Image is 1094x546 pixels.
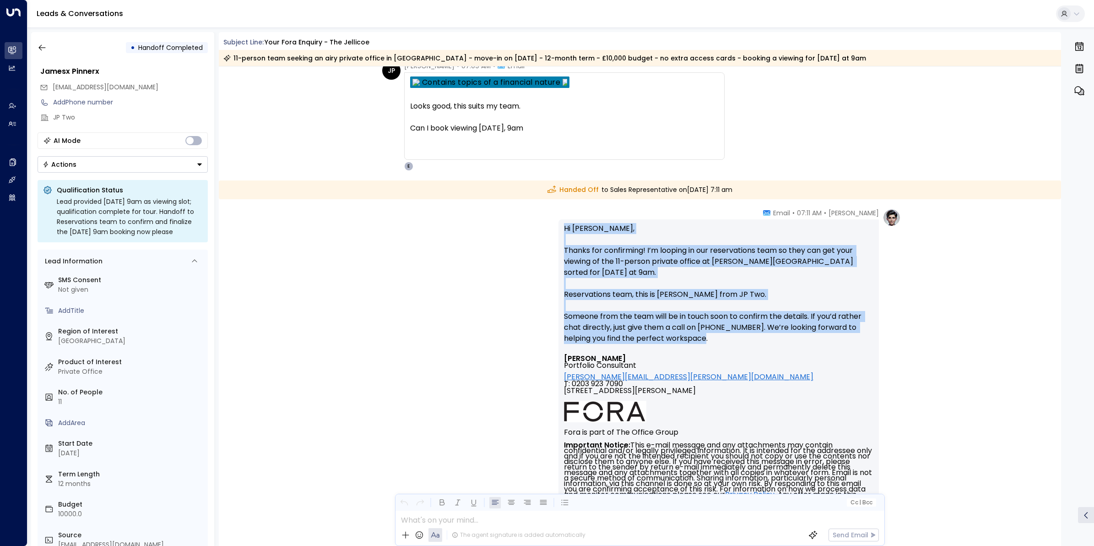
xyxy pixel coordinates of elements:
span: T: 0203 923 7090 [564,380,623,387]
div: AddArea [58,418,204,428]
div: JP [382,61,401,80]
span: Handoff Completed [138,43,203,52]
label: Budget [58,500,204,509]
span: jamespinnerbbr@gmail.com [53,82,158,92]
span: Cc Bcc [850,499,872,506]
label: Start Date [58,439,204,448]
div: [GEOGRAPHIC_DATA] [58,336,204,346]
a: Leads & Conversations [37,8,123,19]
img: AIorK4ysLkpAD1VLoJghiceWoVRmgk1XU2vrdoLkeDLGAFfv_vh6vnfJOA1ilUWLDOVq3gZTs86hLsHm3vG- [564,401,646,422]
div: AI Mode [54,136,81,145]
label: Term Length [58,470,204,479]
div: JP Two [53,113,208,122]
div: Button group with a nested menu [38,156,208,173]
span: [EMAIL_ADDRESS][DOMAIN_NAME] [53,82,158,92]
button: Cc|Bcc [846,498,876,507]
div: to Sales Representative on [DATE] 7:11 am [219,180,1062,199]
button: Redo [414,497,426,508]
div: 11-person team seeking an airy private office in [GEOGRAPHIC_DATA] - move-in on [DATE] - 12-month... [223,54,866,63]
div: Lead provided [DATE] 9am as viewing slot; qualification complete for tour. Handoff to Reservation... [57,197,202,237]
div: AddTitle [58,306,204,316]
font: This e-mail message and any attachments may contain confidential and/or legally privileged inform... [564,440,874,533]
span: 07:11 AM [797,208,822,218]
div: AddPhone number [53,98,208,107]
label: Region of Interest [58,327,204,336]
span: Portfolio Consultant [564,362,636,369]
div: Looks good, this suits my team. [410,101,719,112]
a: Contains topics of a financial nature [422,79,561,86]
p: Hi [PERSON_NAME], Thanks for confirming! I’m looping in our reservations team so they can get you... [564,223,873,355]
div: Can I book viewing [DATE], 9am [410,123,719,134]
font: Fora is part of The Office Group [564,427,678,437]
div: 11 [58,397,204,407]
button: Undo [398,497,410,508]
label: Product of Interest [58,357,204,367]
div: Your Fora Enquiry - The Jellicoe [265,38,369,47]
a: Privacy Policy [725,492,774,497]
a: [PERSON_NAME][EMAIL_ADDRESS][PERSON_NAME][DOMAIN_NAME] [564,373,813,380]
span: • [824,208,826,218]
div: Not given [58,285,204,295]
div: Actions [43,160,76,169]
img: Contains topics of a financial nature [563,79,567,86]
label: No. of People [58,388,204,397]
div: Jamesx Pinnerx [40,66,208,77]
span: Subject Line: [223,38,264,47]
img: Contains topics of a financial nature [412,79,420,86]
div: Private Office [58,367,204,377]
span: [STREET_ADDRESS][PERSON_NAME] [564,387,696,401]
strong: Important Notice: [564,440,630,450]
div: 10000.0 [58,509,204,519]
div: The agent signature is added automatically [452,531,585,539]
span: [PERSON_NAME] [829,208,879,218]
span: | [859,499,861,506]
div: • [130,39,135,56]
div: [DATE] [58,448,204,458]
span: Handed Off [547,185,599,195]
button: Actions [38,156,208,173]
span: Email [773,208,790,218]
div: Lead Information [42,257,103,266]
div: Signature [564,355,873,530]
span: • [792,208,795,218]
label: Source [58,530,204,540]
img: profile-logo.png [883,208,901,227]
font: [PERSON_NAME] [564,353,626,364]
p: Qualification Status [57,186,202,195]
div: 12 months [58,479,204,489]
label: SMS Consent [58,275,204,285]
div: E [404,162,413,171]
